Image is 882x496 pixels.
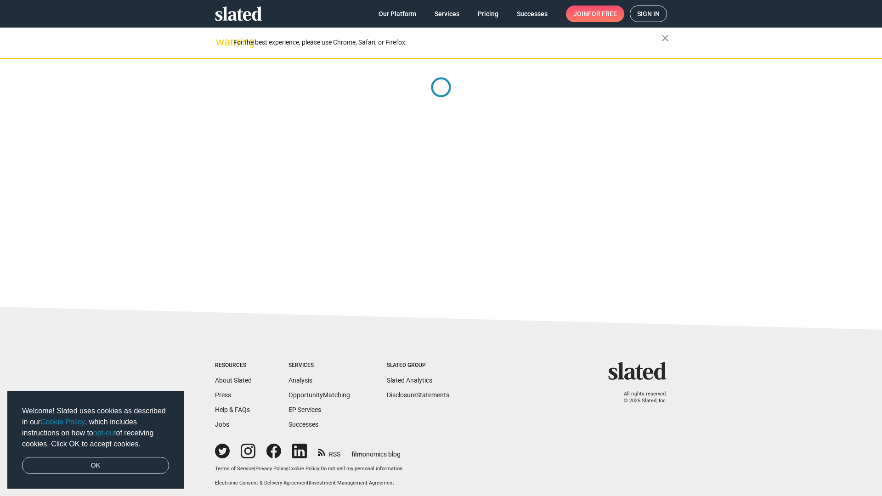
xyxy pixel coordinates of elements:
[215,421,229,428] a: Jobs
[318,445,340,459] a: RSS
[288,362,350,369] div: Services
[22,457,169,474] a: dismiss cookie message
[478,6,498,22] span: Pricing
[435,6,459,22] span: Services
[309,480,310,486] span: |
[287,466,288,472] span: |
[22,406,169,450] span: Welcome! Slated uses cookies as described in our , which includes instructions on how to of recei...
[215,480,309,486] a: Electronic Consent & Delivery Agreement
[254,466,255,472] span: |
[427,6,467,22] a: Services
[93,429,116,437] a: opt-out
[215,362,252,369] div: Resources
[321,466,402,473] button: Do not sell my personal information
[288,466,319,472] a: Cookie Policy
[215,391,231,399] a: Press
[310,480,394,486] a: Investment Management Agreement
[40,418,85,426] a: Cookie Policy
[288,377,312,384] a: Analysis
[233,36,661,49] div: For the best experience, please use Chrome, Safari, or Firefox.
[566,6,624,22] a: Joinfor free
[288,391,350,399] a: OpportunityMatching
[319,466,321,472] span: |
[288,406,321,413] a: EP Services
[387,377,432,384] a: Slated Analytics
[470,6,506,22] a: Pricing
[379,6,416,22] span: Our Platform
[387,391,449,399] a: DisclosureStatements
[7,391,184,489] div: cookieconsent
[216,36,227,47] mat-icon: warning
[637,6,660,22] span: Sign in
[215,377,252,384] a: About Slated
[588,6,617,22] span: for free
[660,33,671,44] mat-icon: close
[387,362,449,369] div: Slated Group
[517,6,548,22] span: Successes
[573,6,617,22] span: Join
[215,466,254,472] a: Terms of Service
[215,406,250,413] a: Help & FAQs
[614,391,667,404] p: All rights reserved. © 2025 Slated, Inc.
[255,466,287,472] a: Privacy Policy
[351,451,362,458] span: film
[351,443,401,459] a: filmonomics blog
[371,6,424,22] a: Our Platform
[630,6,667,22] a: Sign in
[288,421,318,428] a: Successes
[509,6,555,22] a: Successes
